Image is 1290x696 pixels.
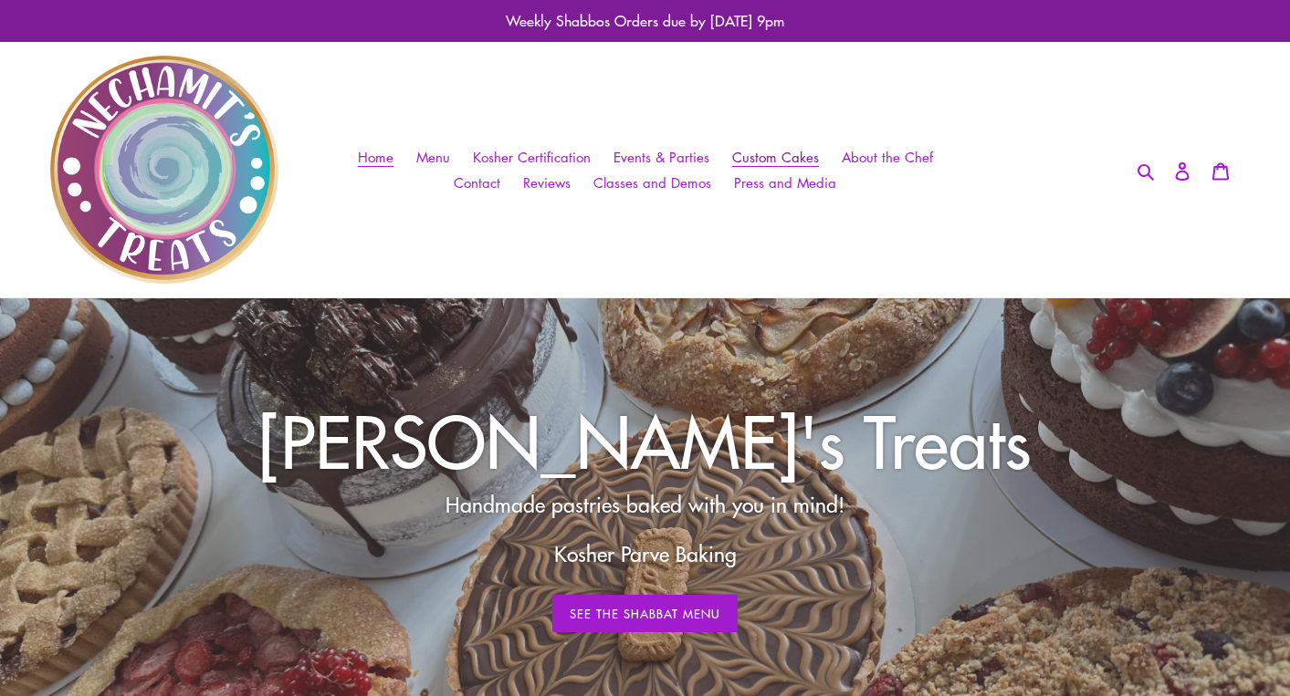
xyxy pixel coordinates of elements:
[523,173,571,192] span: Reviews
[723,144,828,171] a: Custom Cakes
[725,170,845,196] a: Press and Media
[445,170,509,196] a: Contact
[272,538,1019,570] p: Kosher Parve Baking
[842,148,933,167] span: About the Chef
[604,144,718,171] a: Events & Parties
[584,170,720,196] a: Classes and Demos
[454,173,500,192] span: Contact
[734,173,836,192] span: Press and Media
[407,144,459,171] a: Menu
[593,173,711,192] span: Classes and Demos
[416,148,450,167] span: Menu
[732,148,819,167] span: Custom Cakes
[514,170,580,196] a: Reviews
[358,148,393,167] span: Home
[272,489,1019,521] p: Handmade pastries baked with you in mind!
[349,144,403,171] a: Home
[50,56,278,284] img: Nechamit&#39;s Treats
[148,398,1143,482] h2: [PERSON_NAME]'s Treats
[833,144,942,171] a: About the Chef
[473,148,591,167] span: Kosher Certification
[464,144,600,171] a: Kosher Certification
[552,595,739,633] a: See The Shabbat Menu: Weekly Menu
[614,148,709,167] span: Events & Parties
